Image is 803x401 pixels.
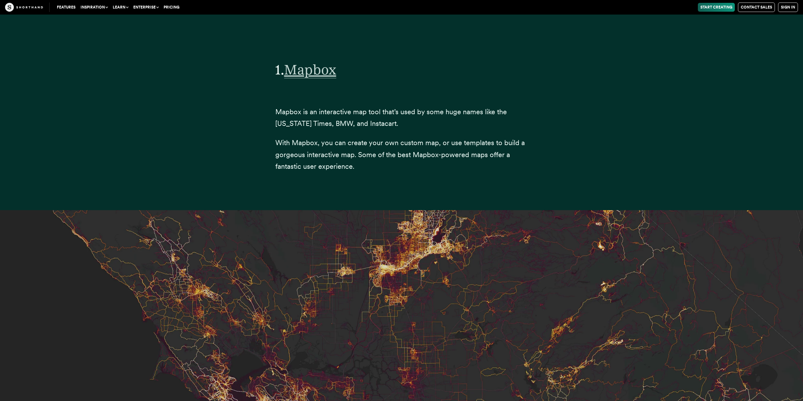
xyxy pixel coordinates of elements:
[738,3,775,12] a: Contact Sales
[131,3,161,12] button: Enterprise
[275,61,284,78] span: 1.
[5,3,43,12] img: The Craft
[778,3,798,12] a: Sign in
[275,108,507,127] span: Mapbox is an interactive map tool that’s used by some huge names like the [US_STATE] Times, BMW, ...
[78,3,110,12] button: Inspiration
[275,139,525,170] span: With Mapbox, you can create your own custom map, or use templates to build a gorgeous interactive...
[698,3,735,12] a: Start Creating
[284,61,336,78] a: Mapbox
[110,3,131,12] button: Learn
[161,3,182,12] a: Pricing
[54,3,78,12] a: Features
